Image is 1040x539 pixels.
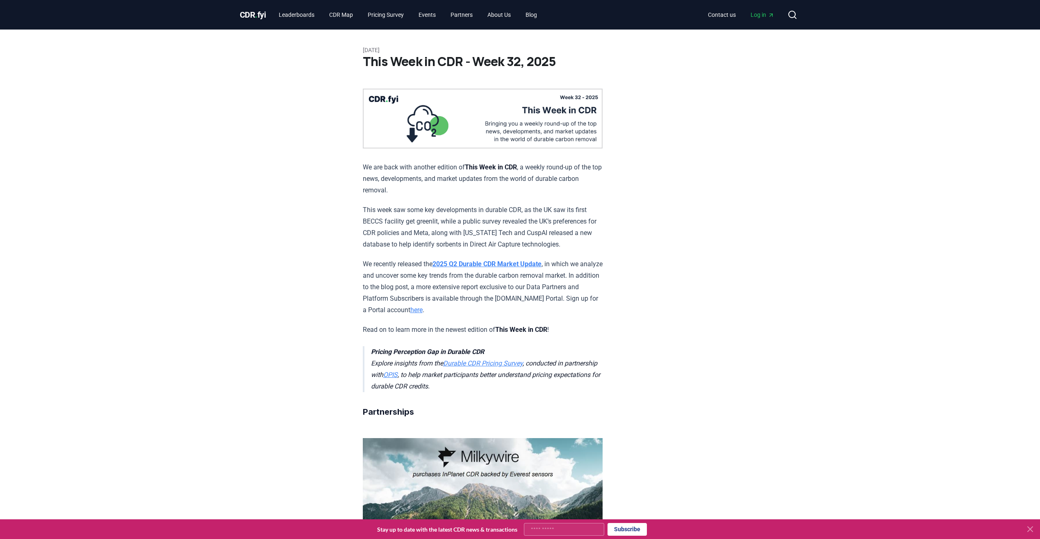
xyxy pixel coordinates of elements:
a: Pricing Survey [361,7,410,22]
a: OPIS [383,371,398,379]
a: CDR.fyi [240,9,266,21]
span: Log in [751,11,774,19]
p: We are back with another edition of , a weekly round-up of the top news, developments, and market... [363,162,603,196]
a: 2025 Q2 Durable CDR Market Update [432,260,542,268]
a: Leaderboards [272,7,321,22]
strong: This Week in CDR [465,163,517,171]
p: Read on to learn more in the newest edition of ! [363,324,603,336]
a: Contact us [701,7,742,22]
span: CDR fyi [240,10,266,20]
p: [DATE] [363,46,678,54]
p: We recently released the , in which we analyze and uncover some key trends from the durable carbo... [363,258,603,316]
strong: Partnerships [363,407,414,417]
em: Explore insights from the , conducted in partnership with , to help market participants better un... [371,348,600,390]
a: Durable CDR Pricing Survey [443,359,523,367]
a: Events [412,7,442,22]
a: Log in [744,7,781,22]
a: here [410,306,423,314]
a: Partners [444,7,479,22]
nav: Main [701,7,781,22]
h1: This Week in CDR - Week 32, 2025 [363,54,678,69]
span: . [255,10,257,20]
p: This week saw some key developments in durable CDR, as the UK saw its first BECCS facility get gr... [363,204,603,250]
strong: Pricing Perception Gap in Durable CDR [371,348,484,356]
a: Blog [519,7,544,22]
a: CDR Map [323,7,360,22]
nav: Main [272,7,544,22]
a: About Us [481,7,517,22]
strong: This Week in CDR [495,326,547,333]
img: blog post image [363,89,603,148]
